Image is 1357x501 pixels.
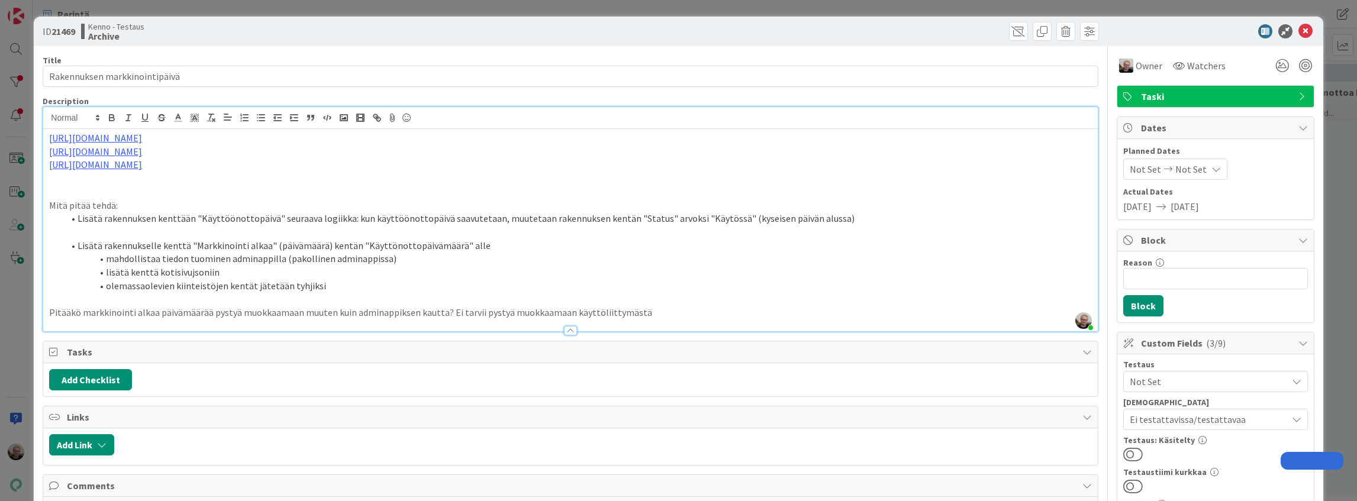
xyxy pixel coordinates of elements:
span: Kenno - Testaus [88,22,144,31]
span: Not Set [1130,162,1161,176]
span: Ei testattavissa/testattavaa [1130,412,1287,426]
span: Tasks [67,345,1076,359]
li: Lisätä rakennuksen kenttään "Käyttöönottopäivä" seuraava logiikka: kun käyttöönottopäivä saavutet... [63,212,1091,225]
span: [DATE] [1171,199,1199,214]
span: Watchers [1187,59,1226,73]
div: Testaus: Käsitelty [1123,436,1308,444]
li: olemassaolevien kiinteistöjen kentät jätetään tyhjiksi [63,279,1091,293]
span: Comments [67,479,1076,493]
span: ( 3/9 ) [1206,337,1226,349]
div: Testaus [1123,360,1308,369]
div: Testaustiimi kurkkaa [1123,468,1308,476]
input: type card name here... [43,66,1098,87]
span: Description [43,96,89,106]
a: [URL][DOMAIN_NAME] [49,146,142,157]
b: 21469 [51,25,75,37]
p: Pitääkö markkinointi alkaa päivämäärää pystyä muokkaamaan muuten kuin adminappiksen kautta? Ei ta... [49,306,1091,319]
li: lisätä kenttä kotisivujsoniin [63,266,1091,279]
span: Custom Fields [1141,336,1292,350]
button: Block [1123,295,1163,316]
img: JH [1119,59,1133,73]
span: Links [67,410,1076,424]
b: Archive [88,31,144,41]
label: Reason [1123,257,1152,268]
span: Not Set [1130,374,1287,389]
p: Mitä pitää tehdä: [49,199,1091,212]
span: Actual Dates [1123,186,1308,198]
button: Add Link [49,434,114,455]
span: Dates [1141,121,1292,135]
span: Taski [1141,89,1292,104]
span: [DATE] [1123,199,1152,214]
button: Add Checklist [49,369,132,390]
a: [URL][DOMAIN_NAME] [49,159,142,170]
span: Not Set [1175,162,1207,176]
li: mahdollistaa tiedon tuominen adminappilla (pakollinen adminappissa) [63,252,1091,266]
span: ID [43,24,75,38]
span: Block [1141,233,1292,247]
span: Owner [1136,59,1162,73]
li: Lisätä rakennukselle kenttä "Markkinointi alkaa" (päivämäärä) kentän "Käyttönottopäivämäärä" alle [63,239,1091,253]
div: [DEMOGRAPHIC_DATA] [1123,398,1308,406]
label: Title [43,55,62,66]
span: Planned Dates [1123,145,1308,157]
img: p6a4HZyo4Mr4c9ktn731l0qbKXGT4cnd.jpg [1075,312,1092,329]
a: [URL][DOMAIN_NAME] [49,132,142,144]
